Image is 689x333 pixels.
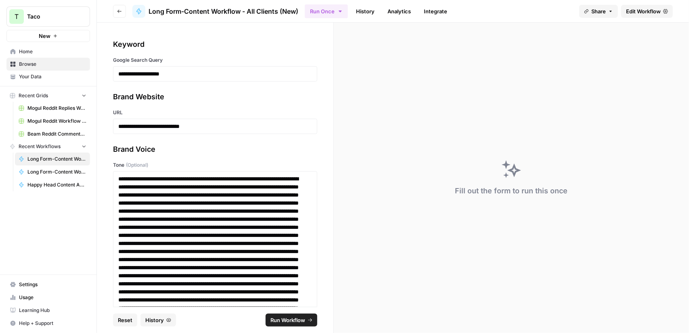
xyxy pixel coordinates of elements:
span: Taco [27,13,76,21]
a: Settings [6,278,90,291]
button: Run Once [305,4,348,18]
span: Browse [19,61,86,68]
span: New [39,32,50,40]
a: Edit Workflow [621,5,673,18]
a: Mogul Reddit Replies Workflow Grid [15,102,90,115]
span: Home [19,48,86,55]
a: Long Form-Content Workflow - All Clients (New) [15,153,90,165]
span: Learning Hub [19,307,86,314]
button: Workspace: Taco [6,6,90,27]
label: URL [113,109,317,116]
button: New [6,30,90,42]
a: Mogul Reddit Workflow Grid (1) [15,115,90,128]
button: Recent Workflows [6,140,90,153]
a: Long Form-Content Worflow [15,165,90,178]
span: Share [591,7,606,15]
button: Help + Support [6,317,90,330]
span: (Optional) [126,161,148,169]
span: Long Form-Content Worflow [27,168,86,176]
span: History [145,316,164,324]
button: Share [579,5,618,18]
span: Run Workflow [270,316,305,324]
span: Beam Reddit Comments Workflow Grid (1) [27,130,86,138]
label: Tone [113,161,317,169]
a: Beam Reddit Comments Workflow Grid (1) [15,128,90,140]
span: Long Form-Content Workflow - All Clients (New) [27,155,86,163]
a: Usage [6,291,90,304]
div: Keyword [113,39,317,50]
div: Brand Website [113,91,317,103]
a: Analytics [383,5,416,18]
span: Edit Workflow [626,7,661,15]
span: Mogul Reddit Replies Workflow Grid [27,105,86,112]
div: Brand Voice [113,144,317,155]
a: Long Form-Content Workflow - All Clients (New) [132,5,298,18]
span: T [15,12,19,21]
a: Integrate [419,5,452,18]
a: Your Data [6,70,90,83]
span: Usage [19,294,86,301]
span: Recent Workflows [19,143,61,150]
span: Help + Support [19,320,86,327]
span: Recent Grids [19,92,48,99]
div: Fill out the form to run this once [455,185,568,197]
a: Home [6,45,90,58]
a: Happy Head Content Audit Agent [15,178,90,191]
span: Settings [19,281,86,288]
span: Long Form-Content Workflow - All Clients (New) [149,6,298,16]
button: Run Workflow [266,314,317,327]
a: History [351,5,379,18]
a: Learning Hub [6,304,90,317]
button: Recent Grids [6,90,90,102]
button: Reset [113,314,137,327]
span: Your Data [19,73,86,80]
label: Google Search Query [113,57,317,64]
span: Happy Head Content Audit Agent [27,181,86,188]
button: History [140,314,176,327]
span: Reset [118,316,132,324]
span: Mogul Reddit Workflow Grid (1) [27,117,86,125]
a: Browse [6,58,90,71]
